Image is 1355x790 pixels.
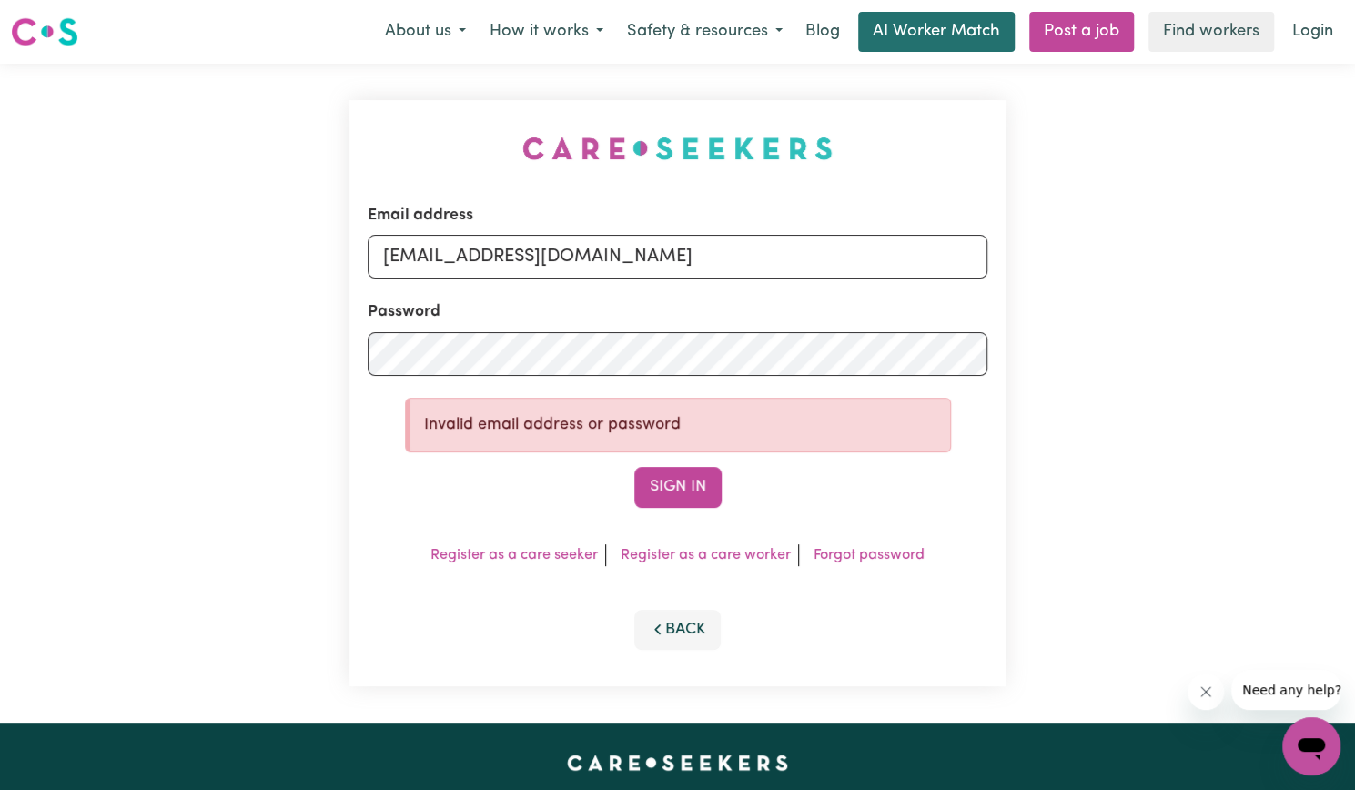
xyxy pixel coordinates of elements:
[11,11,78,53] a: Careseekers logo
[634,610,722,650] button: Back
[794,12,851,52] a: Blog
[1282,717,1340,775] iframe: Button to launch messaging window
[1231,670,1340,710] iframe: Message from company
[373,13,478,51] button: About us
[615,13,794,51] button: Safety & resources
[368,204,473,228] label: Email address
[430,548,598,562] a: Register as a care seeker
[478,13,615,51] button: How it works
[567,755,788,770] a: Careseekers home page
[424,413,935,437] p: Invalid email address or password
[1029,12,1134,52] a: Post a job
[1188,674,1224,710] iframe: Close message
[1148,12,1274,52] a: Find workers
[368,235,987,279] input: Email address
[368,300,440,324] label: Password
[621,548,791,562] a: Register as a care worker
[11,13,110,27] span: Need any help?
[858,12,1015,52] a: AI Worker Match
[1281,12,1344,52] a: Login
[634,467,722,507] button: Sign In
[814,548,925,562] a: Forgot password
[11,15,78,48] img: Careseekers logo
